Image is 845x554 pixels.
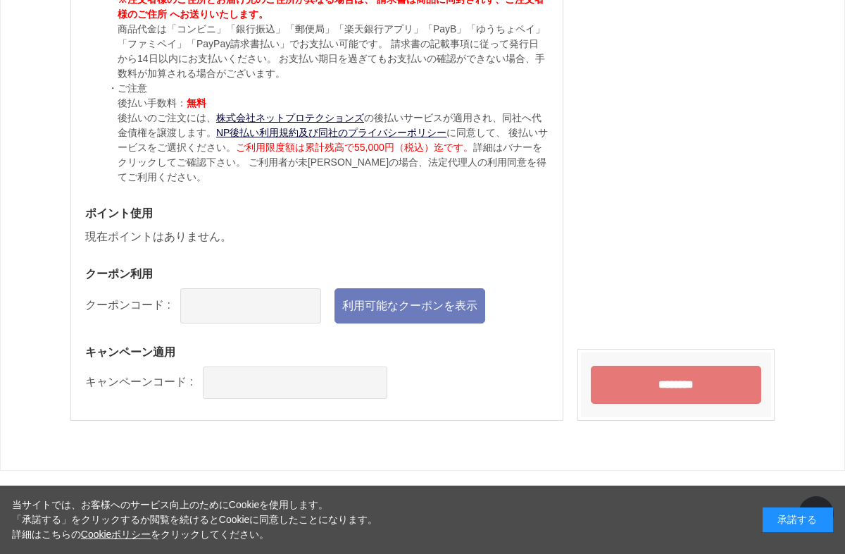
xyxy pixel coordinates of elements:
span: ご利用限度額は累計残高で55,000円（税込）迄です。 [236,142,473,153]
h3: キャンペーン適用 [85,345,549,359]
a: Cookieポリシー [81,529,151,540]
p: 現在ポイントはありません。 [85,228,549,245]
h3: クーポン利用 [85,266,549,281]
label: クーポンコード : [85,299,170,311]
div: 承諾する [763,507,833,532]
p: 後払い手数料： 後払いのご注文には、 の後払いサービスが適用され、同社へ代金債権を譲渡します。 に同意して、 後払いサービスをご選択ください。 詳細はバナーをクリックしてご確認下さい。 ご利用者... [118,96,549,185]
a: 利用可能なクーポンを表示 [334,288,485,324]
a: NP後払い利用規約及び同社のプライバシーポリシー [216,127,446,138]
span: 無料 [187,97,206,109]
p: 商品代金は「コンビニ」「銀行振込」「郵便局」「楽天銀行アプリ」「PayB」「ゆうちょペイ」「ファミペイ」「PayPay請求書払い」でお支払い可能です。 請求書の記載事項に従って発行日から14日以... [118,22,549,81]
h3: ポイント使用 [85,206,549,221]
div: 当サイトでは、お客様へのサービス向上のためにCookieを使用します。 「承諾する」をクリックするか閲覧を続けるとCookieに同意したことになります。 詳細はこちらの をクリックしてください。 [12,498,378,542]
a: 株式会社ネットプロテクションズ [216,112,364,123]
label: キャンペーンコード : [85,376,193,388]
